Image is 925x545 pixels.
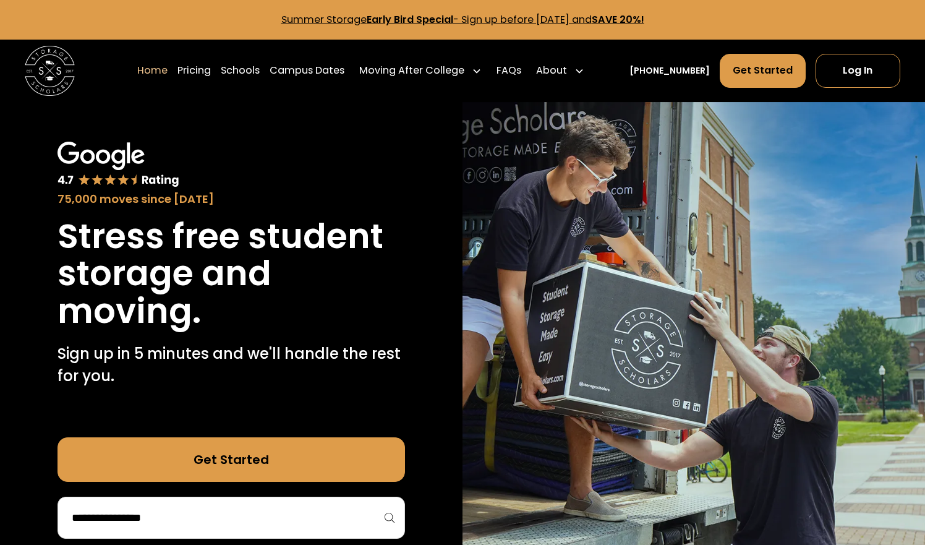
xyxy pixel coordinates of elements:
[536,63,567,78] div: About
[58,218,406,330] h1: Stress free student storage and moving.
[221,53,260,88] a: Schools
[359,63,464,78] div: Moving After College
[367,12,453,27] strong: Early Bird Special
[720,54,806,87] a: Get Started
[58,142,179,188] img: Google 4.7 star rating
[25,46,74,95] img: Storage Scholars main logo
[177,53,211,88] a: Pricing
[270,53,344,88] a: Campus Dates
[629,64,710,77] a: [PHONE_NUMBER]
[531,53,589,88] div: About
[58,343,406,387] p: Sign up in 5 minutes and we'll handle the rest for you.
[58,437,406,482] a: Get Started
[592,12,644,27] strong: SAVE 20%!
[25,46,74,95] a: home
[281,12,644,27] a: Summer StorageEarly Bird Special- Sign up before [DATE] andSAVE 20%!
[816,54,900,87] a: Log In
[497,53,521,88] a: FAQs
[58,191,406,207] div: 75,000 moves since [DATE]
[354,53,487,88] div: Moving After College
[137,53,168,88] a: Home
